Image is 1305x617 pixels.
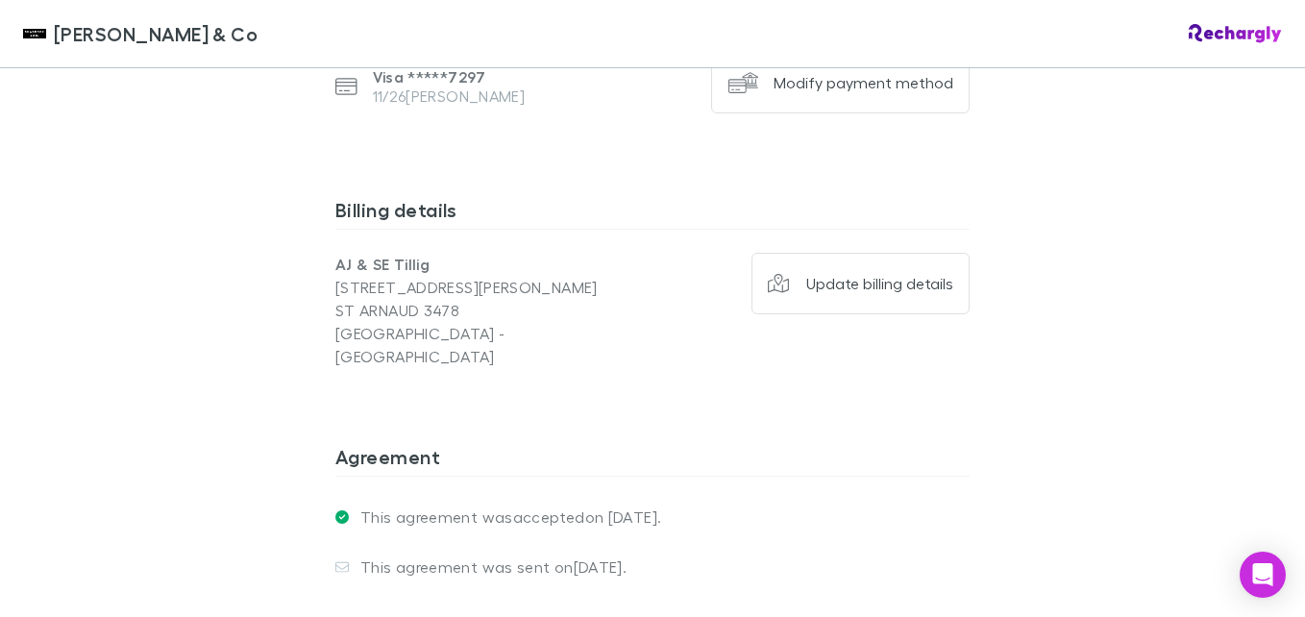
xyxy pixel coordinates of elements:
[335,299,652,322] p: ST ARNAUD 3478
[711,52,970,113] button: Modify payment method
[54,19,258,48] span: [PERSON_NAME] & Co
[349,557,627,577] p: This agreement was sent on [DATE] .
[806,274,953,293] div: Update billing details
[373,86,526,106] p: 11/26 [PERSON_NAME]
[1240,552,1286,598] div: Open Intercom Messenger
[23,22,46,45] img: Shaddock & Co's Logo
[349,507,661,527] p: This agreement was accepted on [DATE] .
[727,67,758,98] img: Modify payment method's Logo
[335,253,652,276] p: AJ & SE Tillig
[774,73,953,92] div: Modify payment method
[751,253,971,314] button: Update billing details
[335,445,970,476] h3: Agreement
[335,322,652,368] p: [GEOGRAPHIC_DATA] - [GEOGRAPHIC_DATA]
[335,276,652,299] p: [STREET_ADDRESS][PERSON_NAME]
[1189,24,1282,43] img: Rechargly Logo
[335,198,970,229] h3: Billing details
